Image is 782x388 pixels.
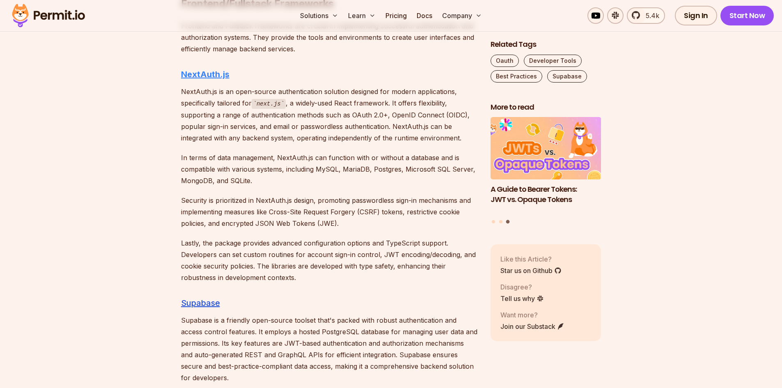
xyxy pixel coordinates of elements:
[181,195,477,229] p: Security is prioritized in NextAuth.js design, promoting passwordless sign-in mechanisms and impl...
[491,70,542,83] a: Best Practices
[675,6,717,25] a: Sign In
[547,70,587,83] a: Supabase
[181,298,220,308] a: Supabase
[181,315,477,383] p: Supabase is a friendly open-source toolset that's packed with robust authentication and access co...
[492,220,495,223] button: Go to slide 1
[506,220,510,224] button: Go to slide 3
[500,254,562,264] p: Like this Article?
[345,7,379,24] button: Learn
[491,39,601,50] h2: Related Tags
[413,7,436,24] a: Docs
[382,7,410,24] a: Pricing
[491,102,601,112] h2: More to read
[500,266,562,276] a: Star us on Github
[491,184,601,205] h3: A Guide to Bearer Tokens: JWT vs. Opaque Tokens
[491,117,601,215] li: 3 of 3
[499,220,502,223] button: Go to slide 2
[627,7,665,24] a: 5.4k
[181,20,477,55] p: Frontend and Fullstack frameworks are crucial in implementing successful authentication and autho...
[500,310,564,320] p: Want more?
[181,86,477,144] p: NextAuth.js is an open-source authentication solution designed for modern applications, specifica...
[641,11,659,21] span: 5.4k
[500,321,564,331] a: Join our Substack
[500,294,544,303] a: Tell us why
[491,117,601,225] div: Posts
[181,237,477,283] p: Lastly, the package provides advanced configuration options and TypeScript support. Developers ca...
[8,2,89,30] img: Permit logo
[720,6,774,25] a: Start Now
[297,7,342,24] button: Solutions
[181,69,229,79] a: NextAuth.js
[491,117,601,180] img: A Guide to Bearer Tokens: JWT vs. Opaque Tokens
[491,55,519,67] a: Oauth
[252,99,286,109] code: next.js
[439,7,485,24] button: Company
[181,152,477,186] p: In terms of data management, NextAuth.js can function with or without a database and is compatibl...
[524,55,582,67] a: Developer Tools
[500,282,544,292] p: Disagree?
